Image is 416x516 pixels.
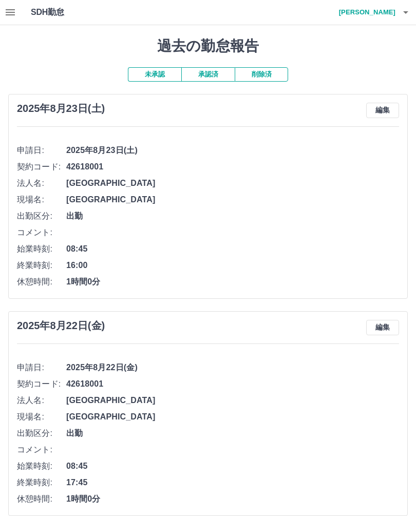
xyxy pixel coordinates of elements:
span: 現場名: [17,194,66,206]
span: 契約コード: [17,378,66,390]
span: 申請日: [17,361,66,374]
span: 08:45 [66,460,399,472]
span: 申請日: [17,144,66,157]
span: 16:00 [66,259,399,272]
span: 契約コード: [17,161,66,173]
span: 現場名: [17,411,66,423]
span: 42618001 [66,161,399,173]
span: 法人名: [17,177,66,189]
h3: 2025年8月22日(金) [17,320,105,332]
button: 承認済 [181,67,235,82]
span: 出勤 [66,210,399,222]
span: 終業時刻: [17,259,66,272]
span: [GEOGRAPHIC_DATA] [66,394,399,407]
span: [GEOGRAPHIC_DATA] [66,177,399,189]
span: 出勤区分: [17,210,66,222]
span: 始業時刻: [17,243,66,255]
button: 編集 [366,103,399,118]
span: 1時間0分 [66,276,399,288]
button: 未承認 [128,67,181,82]
h1: 過去の勤怠報告 [8,37,408,55]
span: 42618001 [66,378,399,390]
span: 終業時刻: [17,476,66,489]
span: [GEOGRAPHIC_DATA] [66,194,399,206]
span: [GEOGRAPHIC_DATA] [66,411,399,423]
span: 出勤 [66,427,399,439]
span: 始業時刻: [17,460,66,472]
span: 2025年8月22日(金) [66,361,399,374]
span: 出勤区分: [17,427,66,439]
span: コメント: [17,444,66,456]
span: 法人名: [17,394,66,407]
span: コメント: [17,226,66,239]
span: 17:45 [66,476,399,489]
span: 休憩時間: [17,276,66,288]
span: 2025年8月23日(土) [66,144,399,157]
span: 08:45 [66,243,399,255]
span: 1時間0分 [66,493,399,505]
button: 編集 [366,320,399,335]
h3: 2025年8月23日(土) [17,103,105,114]
span: 休憩時間: [17,493,66,505]
button: 削除済 [235,67,288,82]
